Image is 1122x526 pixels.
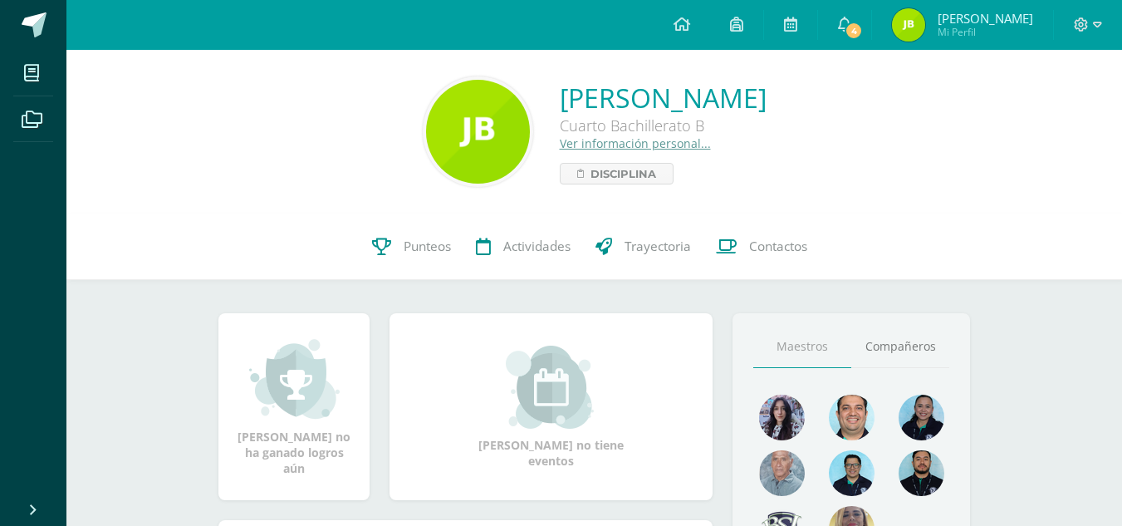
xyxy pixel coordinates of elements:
img: 55ac31a88a72e045f87d4a648e08ca4b.png [759,450,805,496]
span: [PERSON_NAME] [938,10,1033,27]
a: Contactos [703,214,820,280]
img: d220431ed6a2715784848fdc026b3719.png [829,450,875,496]
a: Actividades [463,214,583,280]
div: [PERSON_NAME] no tiene eventos [468,346,634,469]
a: [PERSON_NAME] [560,80,767,116]
img: event_small.png [506,346,596,429]
span: Disciplina [590,164,656,184]
img: 4fefb2d4df6ade25d47ae1f03d061a50.png [899,395,944,440]
span: Contactos [749,238,807,255]
img: achievement_small.png [249,337,340,420]
img: 31702bfb268df95f55e840c80866a926.png [759,395,805,440]
a: Disciplina [560,163,674,184]
img: 677c00e80b79b0324b531866cf3fa47b.png [829,395,875,440]
a: Ver información personal... [560,135,711,151]
span: Mi Perfil [938,25,1033,39]
a: Trayectoria [583,214,703,280]
a: Maestros [753,326,851,368]
span: Actividades [503,238,571,255]
span: Trayectoria [625,238,691,255]
img: b9e5c83ff430bae9e4fcf1ebb3a5e968.png [892,8,925,42]
img: aead0f26f6fbd5f1b8ac6f5dee5e17b5.png [426,80,530,184]
div: Cuarto Bachillerato B [560,116,767,135]
span: Punteos [404,238,451,255]
span: 4 [845,22,863,40]
img: 2207c9b573316a41e74c87832a091651.png [899,450,944,496]
a: Punteos [360,214,463,280]
a: Compañeros [851,326,949,368]
div: [PERSON_NAME] no ha ganado logros aún [235,337,353,476]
